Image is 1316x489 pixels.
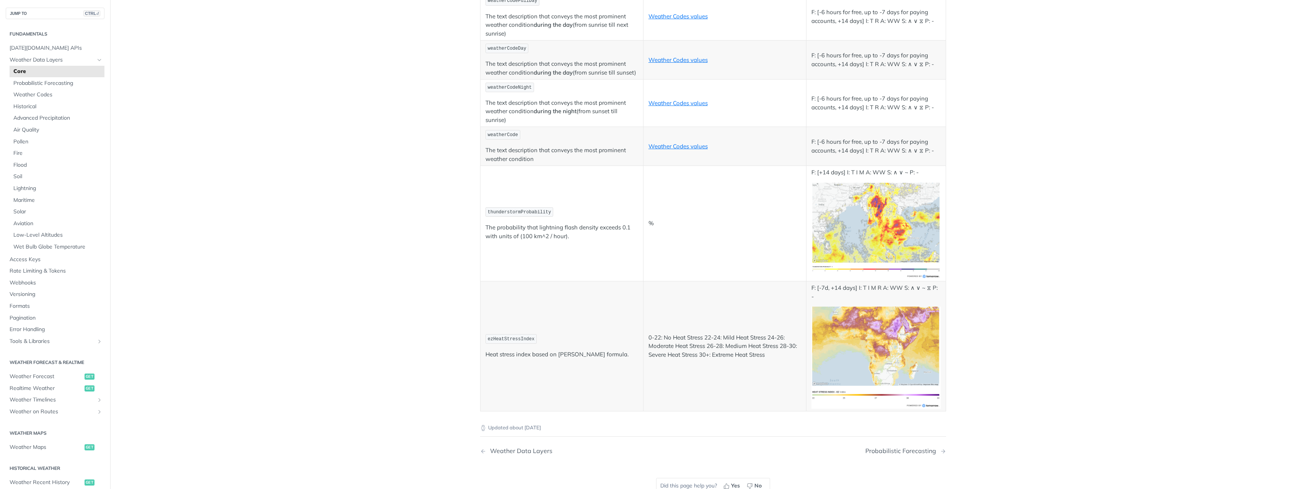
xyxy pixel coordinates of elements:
a: Maritime [10,195,104,206]
h2: Fundamentals [6,31,104,37]
a: Weather TimelinesShow subpages for Weather Timelines [6,394,104,406]
nav: Pagination Controls [480,440,946,462]
a: Solar [10,206,104,218]
a: Soil [10,171,104,182]
a: Weather Recent Historyget [6,477,104,488]
span: Advanced Precipitation [13,114,103,122]
p: F: [-6 hours for free, up to -7 days for paying accounts, +14 days] I: T R A: WW S: ∧ ∨ ⧖ P: - [811,51,941,68]
span: Wet Bulb Globe Temperature [13,243,103,251]
p: F: [+14 days] I: T I M A: WW S: ∧ ∨ ~ P: - [811,168,941,177]
a: Air Quality [10,124,104,136]
span: Pollen [13,138,103,146]
span: Pagination [10,314,103,322]
span: Fire [13,149,103,157]
button: Show subpages for Weather Timelines [96,397,103,403]
span: weatherCodeNight [488,85,532,90]
a: Core [10,66,104,77]
span: Low-Level Altitudes [13,231,103,239]
a: Flood [10,159,104,171]
a: Probabilistic Forecasting [10,78,104,89]
p: The probability that lightning flash density exceeds 0.1 with units of (100 km^2 / hour). [485,223,638,240]
p: F: [-6 hours for free, up to -7 days for paying accounts, +14 days] I: T R A: WW S: ∧ ∨ ⧖ P: - [811,8,941,25]
span: thunderstormProbability [488,210,551,215]
span: get [85,385,94,392]
span: [DATE][DOMAIN_NAME] APIs [10,44,103,52]
a: Weather on RoutesShow subpages for Weather on Routes [6,406,104,418]
p: 0-22: No Heat Stress 22-24: Mild Heat Stress 24-26: Moderate Heat Stress 26-28: Medium Heat Stres... [648,333,801,359]
a: Pagination [6,312,104,324]
span: Flood [13,161,103,169]
span: weatherCode [488,132,518,138]
span: weatherCodeDay [488,46,526,51]
p: The text description that conveys the most prominent weather condition (from sunrise till next su... [485,12,638,38]
strong: during the night [534,107,577,115]
span: Weather Data Layers [10,56,94,64]
strong: during the day [534,21,573,28]
span: Weather Recent History [10,479,83,486]
span: Air Quality [13,126,103,134]
span: Webhooks [10,279,103,287]
span: Weather on Routes [10,408,94,416]
span: Historical [13,103,103,110]
a: Error Handling [6,324,104,335]
p: The text description that conveys the most prominent weather condition [485,146,638,163]
a: Weather Forecastget [6,371,104,382]
h2: Weather Forecast & realtime [6,359,104,366]
button: Show subpages for Weather on Routes [96,409,103,415]
span: Maritime [13,197,103,204]
p: F: [-6 hours for free, up to -7 days for paying accounts, +14 days] I: T R A: WW S: ∧ ∨ ⧖ P: - [811,94,941,112]
span: get [85,479,94,486]
a: Formats [6,301,104,312]
span: Aviation [13,220,103,227]
a: Tools & LibrariesShow subpages for Tools & Libraries [6,336,104,347]
span: Weather Codes [13,91,103,99]
a: Access Keys [6,254,104,265]
span: Expand image [811,226,941,234]
span: Access Keys [10,256,103,263]
a: Pollen [10,136,104,148]
a: Weather Data LayersHide subpages for Weather Data Layers [6,54,104,66]
p: The text description that conveys the most prominent weather condition (from sunrise till sunset) [485,60,638,77]
div: Weather Data Layers [486,447,552,455]
span: Weather Timelines [10,396,94,404]
a: Realtime Weatherget [6,383,104,394]
a: Lightning [10,183,104,194]
span: ezHeatStressIndex [488,336,534,342]
span: Formats [10,302,103,310]
span: get [85,444,94,450]
a: Previous Page: Weather Data Layers [480,447,680,455]
p: The text description that conveys the most prominent weather condition (from sunset till sunrise) [485,99,638,125]
a: [DATE][DOMAIN_NAME] APIs [6,42,104,54]
span: Core [13,68,103,75]
button: JUMP TOCTRL-/ [6,8,104,19]
a: Low-Level Altitudes [10,229,104,241]
span: CTRL-/ [83,10,100,16]
span: Weather Forecast [10,373,83,380]
span: Weather Maps [10,444,83,451]
a: Weather Codes values [648,56,708,63]
span: Soil [13,173,103,180]
a: Historical [10,101,104,112]
span: get [85,374,94,380]
strong: during the day [534,69,573,76]
a: Rate Limiting & Tokens [6,265,104,277]
a: Aviation [10,218,104,229]
span: Versioning [10,291,103,298]
a: Weather Codes values [648,99,708,107]
p: Updated about [DATE] [480,424,946,432]
span: Rate Limiting & Tokens [10,267,103,275]
span: Error Handling [10,326,103,333]
a: Advanced Precipitation [10,112,104,124]
h2: Weather Maps [6,430,104,437]
a: Weather Codes [10,89,104,101]
a: Weather Mapsget [6,442,104,453]
button: Hide subpages for Weather Data Layers [96,57,103,63]
a: Next Page: Probabilistic Forecasting [865,447,946,455]
span: Realtime Weather [10,385,83,392]
h2: Historical Weather [6,465,104,472]
a: Wet Bulb Globe Temperature [10,241,104,253]
div: Probabilistic Forecasting [865,447,940,455]
a: Fire [10,148,104,159]
p: F: [-7d, +14 days] I: T I M R A: WW S: ∧ ∨ ~ ⧖ P: - [811,284,941,301]
a: Webhooks [6,277,104,289]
